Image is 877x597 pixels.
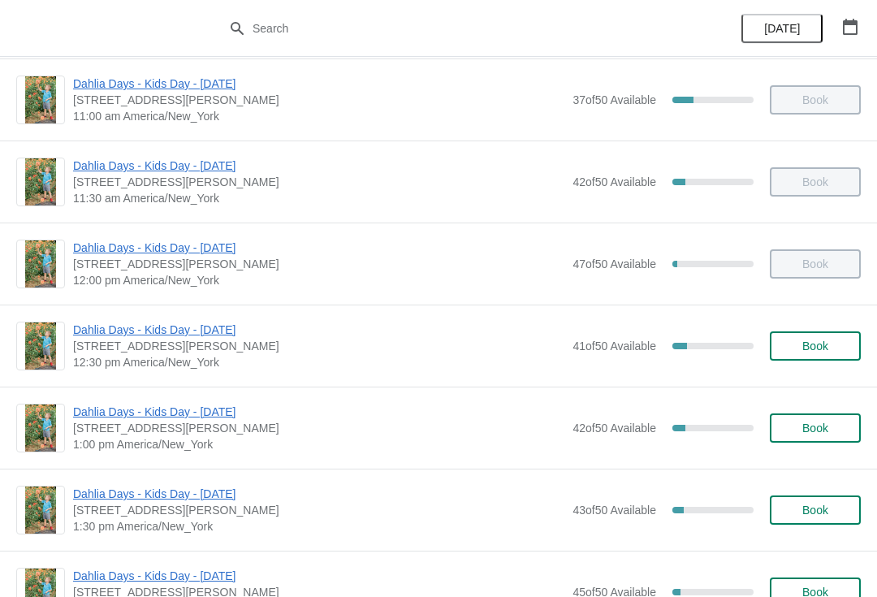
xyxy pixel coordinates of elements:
span: 11:30 am America/New_York [73,190,564,206]
button: Book [770,413,861,443]
span: Dahlia Days - Kids Day - [DATE] [73,404,564,420]
span: [STREET_ADDRESS][PERSON_NAME] [73,174,564,190]
span: 1:00 pm America/New_York [73,436,564,452]
span: 43 of 50 Available [572,504,656,517]
span: 12:30 pm America/New_York [73,354,564,370]
span: Dahlia Days - Kids Day - [DATE] [73,568,564,584]
span: [STREET_ADDRESS][PERSON_NAME] [73,256,564,272]
span: [STREET_ADDRESS][PERSON_NAME] [73,420,564,436]
span: Dahlia Days - Kids Day - [DATE] [73,322,564,338]
span: 12:00 pm America/New_York [73,272,564,288]
button: [DATE] [741,14,823,43]
img: Dahlia Days - Kids Day - Sat Sept 20th | 4 Jacobs Lane, Norwell, MA, USA | 1:30 pm America/New_York [25,487,57,534]
span: Book [802,504,828,517]
span: Dahlia Days - Kids Day - [DATE] [73,486,564,502]
span: Book [802,422,828,435]
span: Dahlia Days - Kids Day - [DATE] [73,158,564,174]
img: Dahlia Days - Kids Day - Sat Sept 20th | 4 Jacobs Lane, Norwell, MA, USA | 12:00 pm America/New_York [25,240,57,288]
span: [STREET_ADDRESS][PERSON_NAME] [73,92,564,108]
span: Book [802,340,828,353]
span: 42 of 50 Available [572,175,656,188]
img: Dahlia Days - Kids Day - Sat Sept 20th | 4 Jacobs Lane, Norwell, MA, USA | 11:30 am America/New_York [25,158,57,205]
span: [DATE] [764,22,800,35]
span: Dahlia Days - Kids Day - [DATE] [73,240,564,256]
img: Dahlia Days - Kids Day - Sat Sept 20th | 4 Jacobs Lane, Norwell, MA, USA | 1:00 pm America/New_York [25,404,57,452]
span: 47 of 50 Available [572,257,656,270]
img: Dahlia Days - Kids Day - Sat Sept 20th | 4 Jacobs Lane, Norwell, MA, USA | 12:30 pm America/New_York [25,322,57,370]
span: 11:00 am America/New_York [73,108,564,124]
span: [STREET_ADDRESS][PERSON_NAME] [73,338,564,354]
span: Dahlia Days - Kids Day - [DATE] [73,76,564,92]
span: 37 of 50 Available [572,93,656,106]
input: Search [252,14,658,43]
button: Book [770,495,861,525]
span: [STREET_ADDRESS][PERSON_NAME] [73,502,564,518]
button: Book [770,331,861,361]
span: 41 of 50 Available [572,340,656,353]
img: Dahlia Days - Kids Day - Sat Sept 20th | 4 Jacobs Lane, Norwell, MA, USA | 11:00 am America/New_York [25,76,57,123]
span: 42 of 50 Available [572,422,656,435]
span: 1:30 pm America/New_York [73,518,564,534]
